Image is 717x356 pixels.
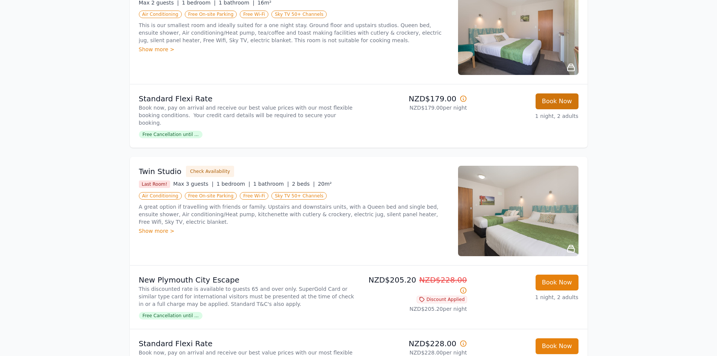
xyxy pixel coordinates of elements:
[139,203,449,226] p: A great option if travelling with friends or family. Upstairs and downstairs units, with a Queen ...
[139,131,202,138] span: Free Cancellation until ...
[417,296,467,303] span: Discount Applied
[139,104,356,127] p: Book now, pay on arrival and receive our best value prices with our most flexible booking conditi...
[139,312,202,319] span: Free Cancellation until ...
[240,192,268,200] span: Free Wi-Fi
[240,11,268,18] span: Free Wi-Fi
[536,275,578,290] button: Book Now
[186,166,234,177] button: Check Availability
[139,275,356,285] p: New Plymouth City Escape
[139,192,182,200] span: Air Conditioning
[362,305,467,313] p: NZD$205.20 per night
[139,93,356,104] p: Standard Flexi Rate
[318,181,332,187] span: 20m²
[362,275,467,296] p: NZD$205.20
[419,275,467,284] span: NZD$228.00
[139,166,182,177] h3: Twin Studio
[362,104,467,112] p: NZD$179.00 per night
[473,112,578,120] p: 1 night, 2 adults
[185,192,237,200] span: Free On-site Parking
[139,285,356,308] p: This discounted rate is available to guests 65 and over only. SuperGold Card or similar type card...
[173,181,213,187] span: Max 3 guests |
[362,93,467,104] p: NZD$179.00
[139,46,449,53] div: Show more >
[536,93,578,109] button: Book Now
[271,192,327,200] span: Sky TV 50+ Channels
[536,338,578,354] button: Book Now
[139,227,449,235] div: Show more >
[362,338,467,349] p: NZD$228.00
[253,181,289,187] span: 1 bathroom |
[473,293,578,301] p: 1 night, 2 adults
[271,11,327,18] span: Sky TV 50+ Channels
[139,11,182,18] span: Air Conditioning
[139,21,449,44] p: This is our smallest room and ideally suited for a one night stay. Ground floor and upstairs stud...
[185,11,237,18] span: Free On-site Parking
[139,338,356,349] p: Standard Flexi Rate
[216,181,250,187] span: 1 bedroom |
[139,180,170,188] span: Last Room!
[292,181,315,187] span: 2 beds |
